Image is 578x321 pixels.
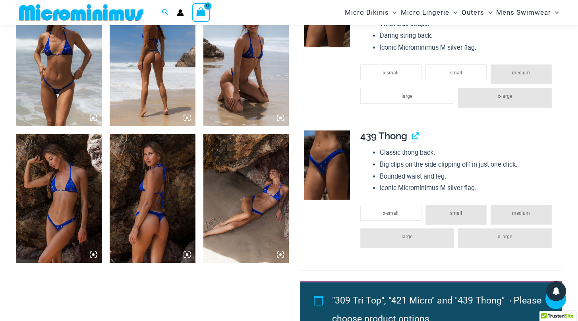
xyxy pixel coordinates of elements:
li: Bounded waist and leg. [380,171,556,183]
a: OutersMenu ToggleMenu Toggle [460,2,494,23]
img: Island Heat Ocean 309 Top 439 Bottom [203,134,289,263]
a: Mens SwimwearMenu ToggleMenu Toggle [494,2,561,23]
li: Iconic Microminimus M silver flag. [380,182,556,194]
span: Menu Toggle [484,2,492,23]
span: x-large [498,93,512,99]
span: Mens Swimwear [496,2,551,23]
span: 439 Thong [360,130,407,142]
li: small [425,205,487,225]
li: x-small [360,205,421,221]
span: large [402,234,412,239]
img: Island Heat Ocean 309 Top 439 Bottom [110,134,195,263]
a: Micro BikinisMenu ToggleMenu Toggle [343,2,399,23]
span: Menu Toggle [551,2,559,23]
li: x-large [458,88,552,108]
li: medium [491,205,552,225]
a: Search icon link [162,8,169,18]
span: x-large [498,234,512,239]
a: Account icon link [177,9,184,16]
li: Classic thong back. [380,147,556,159]
img: Island Heat Ocean 309 Top 439 Bottom [16,134,102,263]
li: Big clips on the side clipping off in just one click. [380,159,556,171]
span: Menu Toggle [389,2,397,23]
li: medium [491,64,552,84]
nav: Site Navigation [342,1,562,24]
img: MM SHOP LOGO FLAT [16,4,147,21]
a: Micro LingerieMenu ToggleMenu Toggle [399,2,459,23]
span: "309 Tri Top", "421 Micro" and "439 Thong" [332,295,505,306]
span: Menu Toggle [449,2,457,23]
span: Micro Lingerie [401,2,449,23]
span: small [450,70,462,76]
span: large [402,93,412,99]
a: View Shopping Cart, empty [192,3,210,21]
li: Iconic Microminimus M silver flag. [380,42,556,54]
span: Outers [462,2,484,23]
span: small [450,210,462,216]
li: x-small [360,64,421,80]
li: small [425,64,487,80]
img: Island Heat Ocean 439 Bottom [304,130,350,200]
li: large [360,88,454,104]
li: x-large [458,228,552,248]
li: large [360,228,454,248]
li: Daring string back. [380,30,556,42]
span: x-small [383,210,398,216]
span: x-small [383,70,398,76]
span: medium [512,70,530,76]
span: medium [512,210,530,216]
span: Micro Bikinis [345,2,389,23]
